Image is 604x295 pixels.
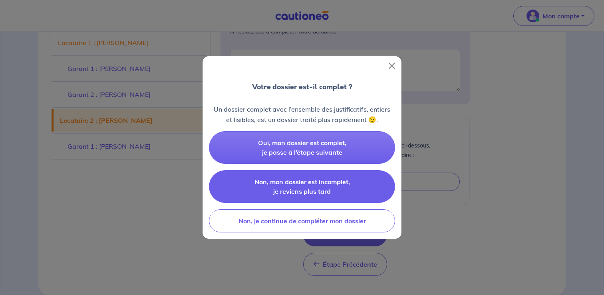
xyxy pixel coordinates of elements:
[258,139,346,156] span: Oui, mon dossier est complet, je passe à l’étape suivante
[209,170,395,203] button: Non, mon dossier est incomplet, je reviens plus tard
[385,59,398,72] button: Close
[209,209,395,232] button: Non, je continue de compléter mon dossier
[209,131,395,164] button: Oui, mon dossier est complet, je passe à l’étape suivante
[238,217,366,225] span: Non, je continue de compléter mon dossier
[209,104,395,125] p: Un dossier complet avec l’ensemble des justificatifs, entiers et lisibles, est un dossier traité ...
[252,82,352,92] p: Votre dossier est-il complet ?
[254,178,350,195] span: Non, mon dossier est incomplet, je reviens plus tard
